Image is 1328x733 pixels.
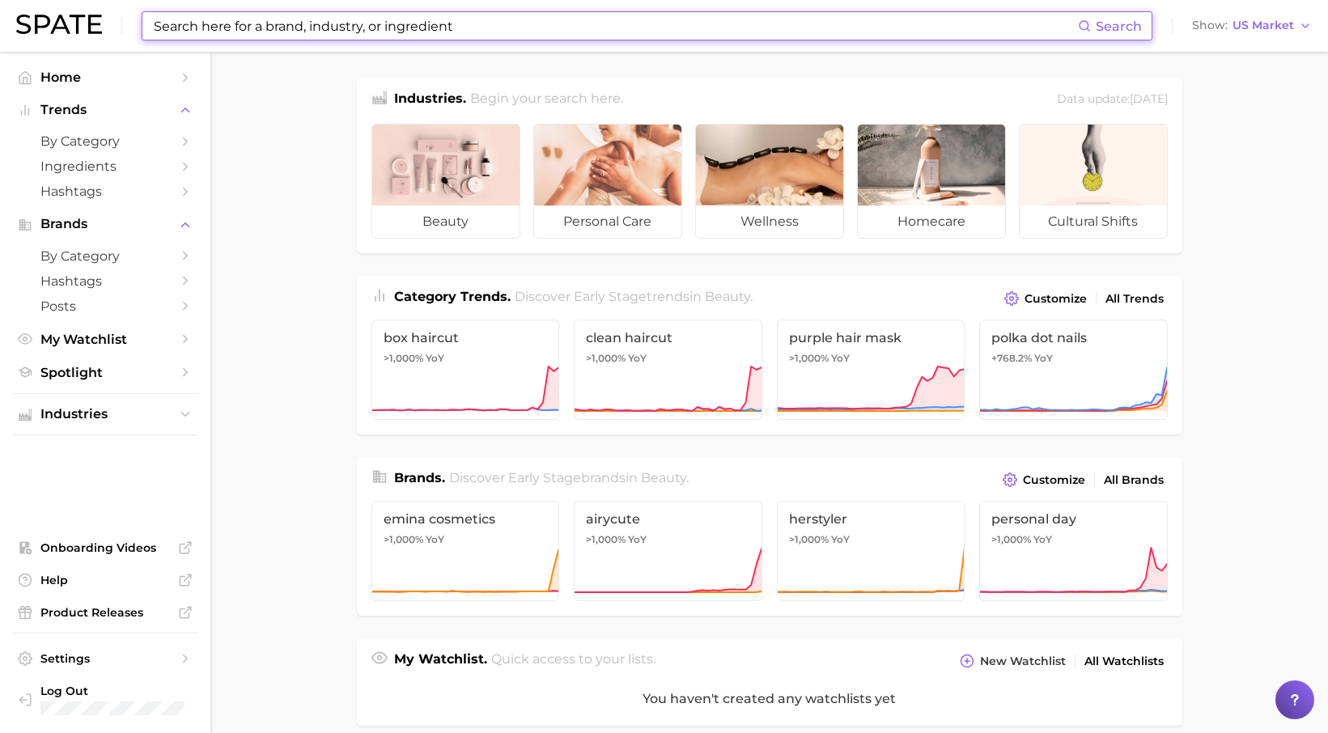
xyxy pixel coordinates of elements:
a: My Watchlist [13,327,197,352]
span: emina cosmetics [384,511,548,527]
span: All Watchlists [1084,655,1164,668]
a: personal care [533,124,682,239]
span: Customize [1023,473,1085,487]
span: Hashtags [40,273,170,289]
span: Home [40,70,170,85]
span: beauty [372,205,520,238]
span: YoY [1033,533,1052,546]
span: My Watchlist [40,332,170,347]
div: Data update: [DATE] [1057,89,1168,111]
a: by Category [13,129,197,154]
span: >1,000% [991,533,1031,545]
span: Discover Early Stage brands in . [449,470,689,485]
input: Search here for a brand, industry, or ingredient [152,12,1078,40]
span: >1,000% [789,533,829,545]
a: polka dot nails+768.2% YoY [979,320,1168,420]
a: All Brands [1100,469,1168,491]
a: Spotlight [13,360,197,385]
span: YoY [426,533,444,546]
button: New Watchlist [956,650,1069,672]
span: Show [1192,21,1228,30]
span: Settings [40,651,170,666]
img: SPATE [16,15,102,34]
a: herstyler>1,000% YoY [777,501,965,601]
a: beauty [371,124,520,239]
span: homecare [858,205,1005,238]
a: by Category [13,244,197,269]
span: Onboarding Videos [40,540,170,555]
h2: Begin your search here. [470,89,623,111]
span: herstyler [789,511,953,527]
a: cultural shifts [1019,124,1168,239]
span: by Category [40,133,170,149]
a: personal day>1,000% YoY [979,501,1168,601]
span: All Brands [1104,473,1164,487]
span: Customize [1025,292,1087,306]
span: YoY [831,533,850,546]
span: New Watchlist [980,655,1066,668]
span: YoY [628,352,647,365]
a: Ingredients [13,154,197,179]
a: All Watchlists [1080,650,1168,672]
span: polka dot nails [991,330,1156,345]
span: YoY [426,352,444,365]
span: Industries [40,407,170,422]
a: purple hair mask>1,000% YoY [777,320,965,420]
span: cultural shifts [1020,205,1167,238]
span: Posts [40,299,170,314]
span: Spotlight [40,365,170,380]
span: Search [1096,19,1142,34]
span: Discover Early Stage trends in . [515,289,753,304]
button: Brands [13,212,197,236]
div: You haven't created any watchlists yet [357,672,1182,726]
span: >1,000% [586,533,626,545]
a: Help [13,568,197,592]
span: Product Releases [40,605,170,620]
a: Onboarding Videos [13,536,197,560]
a: Posts [13,294,197,319]
span: Trends [40,103,170,117]
span: beauty [705,289,750,304]
span: YoY [831,352,850,365]
span: >1,000% [384,352,423,364]
span: box haircut [384,330,548,345]
button: Customize [999,468,1088,491]
span: personal day [991,511,1156,527]
span: YoY [628,533,647,546]
span: by Category [40,248,170,264]
h1: Industries. [394,89,466,111]
a: All Trends [1101,288,1168,310]
a: airycute>1,000% YoY [574,501,762,601]
span: Category Trends . [394,289,511,304]
button: Trends [13,98,197,122]
a: wellness [695,124,844,239]
span: Brands [40,217,170,231]
span: airycute [586,511,750,527]
a: homecare [857,124,1006,239]
a: Settings [13,646,197,671]
span: purple hair mask [789,330,953,345]
span: >1,000% [586,352,626,364]
a: Home [13,65,197,90]
h1: My Watchlist. [394,650,487,672]
span: Log Out [40,684,185,698]
span: +768.2% [991,352,1032,364]
a: clean haircut>1,000% YoY [574,320,762,420]
span: Help [40,573,170,587]
button: Industries [13,402,197,426]
a: Product Releases [13,600,197,625]
span: Hashtags [40,184,170,199]
span: >1,000% [384,533,423,545]
span: clean haircut [586,330,750,345]
button: ShowUS Market [1188,15,1316,36]
span: Brands . [394,470,445,485]
h2: Quick access to your lists. [491,650,656,672]
span: >1,000% [789,352,829,364]
span: Ingredients [40,159,170,174]
a: box haircut>1,000% YoY [371,320,560,420]
span: wellness [696,205,843,238]
span: personal care [534,205,681,238]
a: emina cosmetics>1,000% YoY [371,501,560,601]
a: Log out. Currently logged in with e-mail christel.bayle@loreal.com. [13,679,197,720]
span: beauty [641,470,686,485]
